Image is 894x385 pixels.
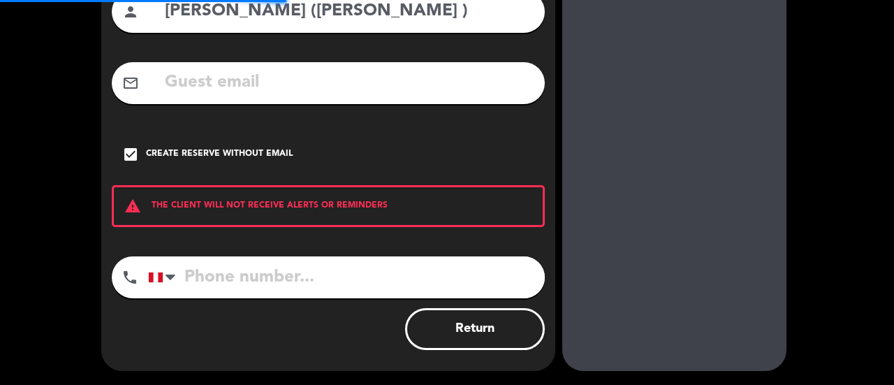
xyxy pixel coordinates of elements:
input: Guest email [163,68,534,97]
i: person [122,3,139,20]
div: Peru (Perú): +51 [149,257,181,298]
div: Create reserve without email [146,147,293,161]
input: Phone number... [148,256,545,298]
div: THE CLIENT WILL NOT RECEIVE ALERTS OR REMINDERS [112,185,545,227]
i: check_box [122,146,139,163]
button: Return [405,308,545,350]
i: phone [122,269,138,286]
i: mail_outline [122,75,139,92]
i: warning [114,198,152,215]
